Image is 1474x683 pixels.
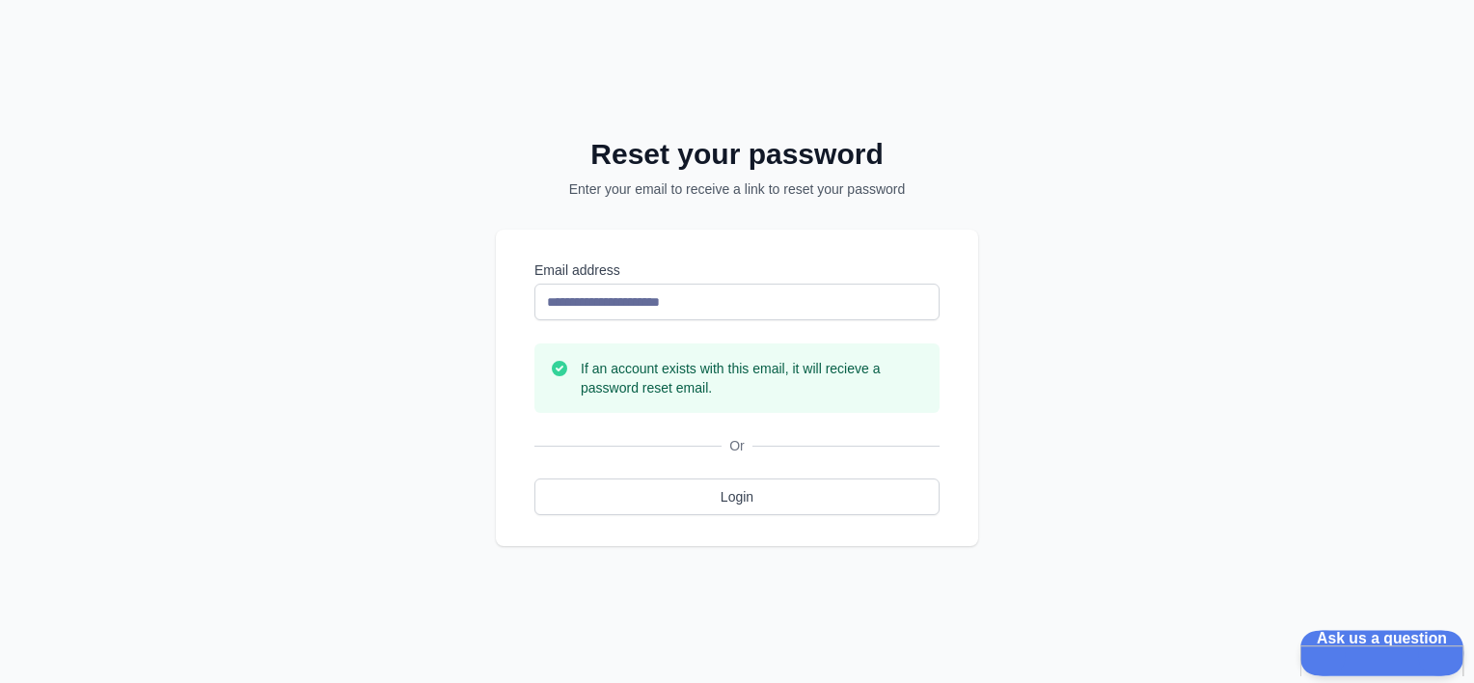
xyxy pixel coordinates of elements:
h2: Reset your password [521,137,953,172]
span: Or [722,436,752,455]
p: Enter your email to receive a link to reset your password [521,179,953,199]
h3: If an account exists with this email, it will recieve a password reset email. [581,359,924,397]
iframe: Help Scout Beacon - Open [1300,630,1464,675]
label: Email address [534,260,940,280]
a: Login [534,478,940,515]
